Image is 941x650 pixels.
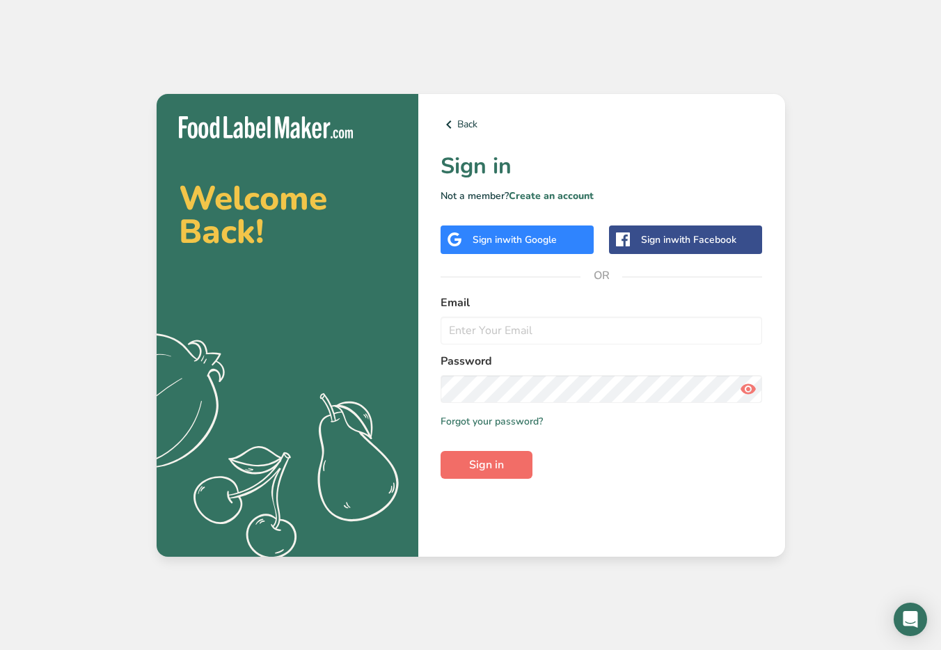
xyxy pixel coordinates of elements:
span: with Facebook [671,233,736,246]
div: Sign in [473,232,557,247]
label: Email [441,294,763,311]
p: Not a member? [441,189,763,203]
img: Food Label Maker [179,116,353,139]
label: Password [441,353,763,370]
a: Create an account [509,189,594,203]
h2: Welcome Back! [179,182,396,248]
a: Back [441,116,763,133]
a: Forgot your password? [441,414,543,429]
h1: Sign in [441,150,763,183]
span: Sign in [469,457,504,473]
button: Sign in [441,451,532,479]
span: with Google [503,233,557,246]
input: Enter Your Email [441,317,763,344]
div: Sign in [641,232,736,247]
div: Open Intercom Messenger [894,603,927,636]
span: OR [580,255,622,296]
